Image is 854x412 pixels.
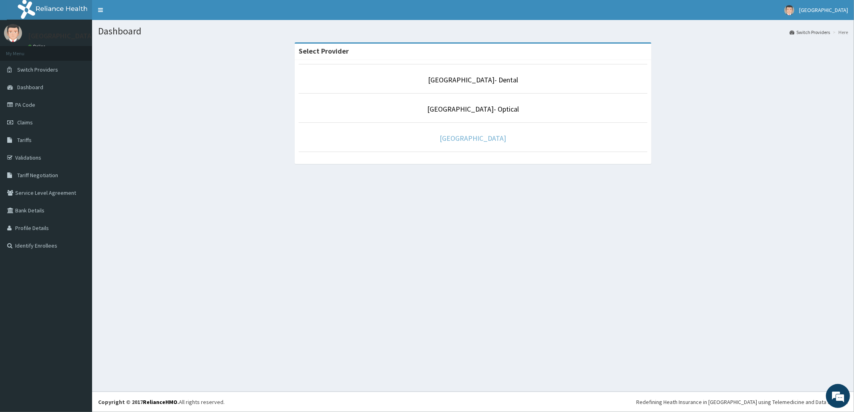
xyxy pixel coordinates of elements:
[427,104,519,114] a: [GEOGRAPHIC_DATA]- Optical
[17,136,32,144] span: Tariffs
[17,84,43,91] span: Dashboard
[799,6,848,14] span: [GEOGRAPHIC_DATA]
[92,392,854,412] footer: All rights reserved.
[831,29,848,36] li: Here
[4,24,22,42] img: User Image
[17,172,58,179] span: Tariff Negotiation
[143,398,177,406] a: RelianceHMO
[790,29,830,36] a: Switch Providers
[17,119,33,126] span: Claims
[98,398,179,406] strong: Copyright © 2017 .
[299,46,349,56] strong: Select Provider
[440,134,506,143] a: [GEOGRAPHIC_DATA]
[98,26,848,36] h1: Dashboard
[28,44,47,49] a: Online
[28,32,94,40] p: [GEOGRAPHIC_DATA]
[17,66,58,73] span: Switch Providers
[636,398,848,406] div: Redefining Heath Insurance in [GEOGRAPHIC_DATA] using Telemedicine and Data Science!
[784,5,794,15] img: User Image
[428,75,518,84] a: [GEOGRAPHIC_DATA]- Dental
